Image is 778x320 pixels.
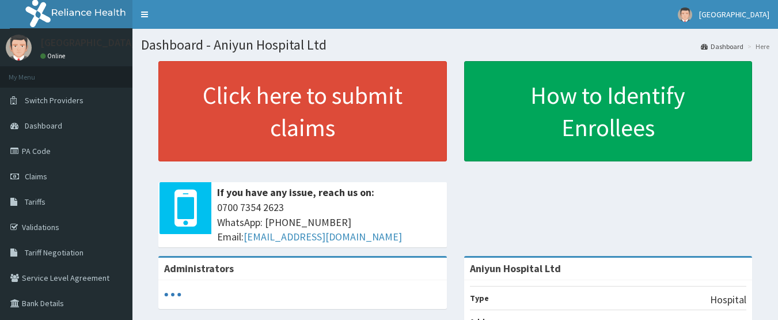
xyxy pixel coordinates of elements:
[710,292,746,307] p: Hospital
[464,61,753,161] a: How to Identify Enrollees
[40,52,68,60] a: Online
[699,9,769,20] span: [GEOGRAPHIC_DATA]
[25,121,62,131] span: Dashboard
[6,35,32,61] img: User Image
[25,171,47,182] span: Claims
[25,197,45,207] span: Tariffs
[701,42,743,51] a: Dashboard
[217,186,374,199] b: If you have any issue, reach us on:
[678,7,692,22] img: User Image
[25,247,84,258] span: Tariff Negotiation
[217,200,441,244] span: 0700 7354 2623 WhatsApp: [PHONE_NUMBER] Email:
[25,95,84,106] span: Switch Providers
[470,262,561,275] strong: Aniyun Hospital Ltd
[164,286,181,303] svg: audio-loading
[40,37,135,48] p: [GEOGRAPHIC_DATA]
[470,293,489,303] b: Type
[244,230,402,243] a: [EMAIL_ADDRESS][DOMAIN_NAME]
[141,37,769,52] h1: Dashboard - Aniyun Hospital Ltd
[745,42,769,51] li: Here
[164,262,234,275] b: Administrators
[158,61,447,161] a: Click here to submit claims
